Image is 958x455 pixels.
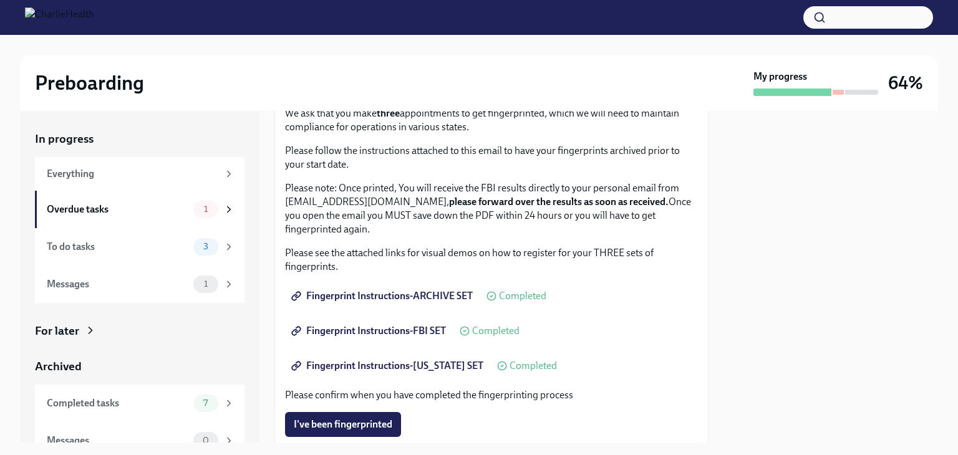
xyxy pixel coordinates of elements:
span: I've been fingerprinted [294,418,392,431]
a: Completed tasks7 [35,385,244,422]
span: 1 [196,279,215,289]
a: Archived [35,358,244,375]
button: I've been fingerprinted [285,412,401,437]
span: 7 [196,398,215,408]
a: Fingerprint Instructions-[US_STATE] SET [285,353,492,378]
span: 3 [196,242,216,251]
strong: three [377,107,400,119]
p: Please follow the instructions attached to this email to have your fingerprints archived prior to... [285,144,698,171]
a: In progress [35,131,244,147]
h3: 64% [888,72,923,94]
p: Please confirm when you have completed the fingerprinting process [285,388,698,402]
img: CharlieHealth [25,7,94,27]
h2: Preboarding [35,70,144,95]
span: 0 [195,436,216,445]
a: Everything [35,157,244,191]
div: To do tasks [47,240,188,254]
strong: My progress [753,70,807,84]
div: Completed tasks [47,396,188,410]
div: Everything [47,167,218,181]
a: Messages1 [35,266,244,303]
div: Messages [47,434,188,448]
span: Fingerprint Instructions-ARCHIVE SET [294,290,473,302]
span: Completed [472,326,520,336]
span: Fingerprint Instructions-[US_STATE] SET [294,360,483,372]
a: Fingerprint Instructions-FBI SET [285,318,455,343]
a: Overdue tasks1 [35,191,244,228]
div: For later [35,323,79,339]
span: 1 [196,204,215,214]
a: To do tasks3 [35,228,244,266]
a: For later [35,323,244,339]
a: Fingerprint Instructions-ARCHIVE SET [285,284,481,309]
span: Completed [499,291,546,301]
p: We ask that you make appointments to get fingerprinted, which we will need to maintain compliance... [285,107,698,134]
strong: please forward over the results as soon as received. [449,196,669,208]
span: Completed [510,361,557,371]
div: Overdue tasks [47,203,188,216]
p: Please note: Once printed, You will receive the FBI results directly to your personal email from ... [285,181,698,236]
span: Fingerprint Instructions-FBI SET [294,325,446,337]
div: Messages [47,277,188,291]
p: Please see the attached links for visual demos on how to register for your THREE sets of fingerpr... [285,246,698,274]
